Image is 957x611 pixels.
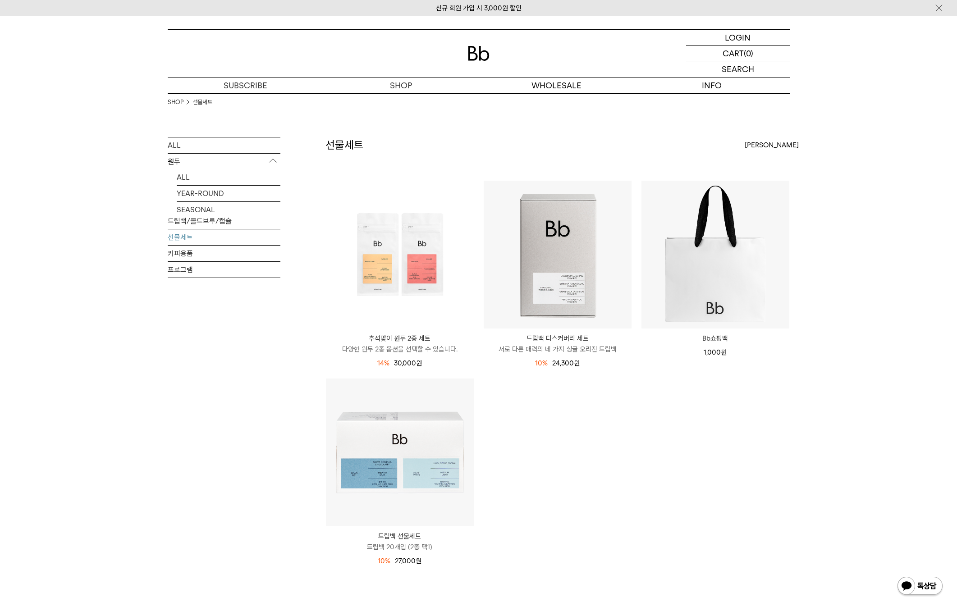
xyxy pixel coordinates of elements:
span: 원 [416,557,421,565]
span: 24,300 [552,359,580,367]
div: 14% [377,358,389,369]
img: 드립백 디스커버리 세트 [484,181,632,328]
a: ALL [177,169,280,185]
p: 드립백 선물세트 [326,531,474,542]
a: LOGIN [686,30,790,46]
img: 드립백 선물세트 [326,378,474,526]
a: YEAR-ROUND [177,186,280,201]
span: 30,000 [394,359,422,367]
p: (0) [744,46,753,61]
p: 드립백 20개입 (2종 택1) [326,542,474,552]
a: SEASONAL [177,202,280,218]
p: 서로 다른 매력의 네 가지 싱글 오리진 드립백 [484,344,632,355]
span: 원 [574,359,580,367]
a: ALL [168,137,280,153]
span: 원 [721,348,727,356]
a: SHOP [168,98,183,107]
a: 신규 회원 가입 시 3,000원 할인 [436,4,522,12]
a: 선물세트 [168,229,280,245]
p: INFO [634,78,790,93]
a: 선물세트 [192,98,212,107]
p: 다양한 원두 2종 옵션을 선택할 수 있습니다. [326,344,474,355]
p: WHOLESALE [479,78,634,93]
span: 원 [416,359,422,367]
img: 카카오톡 채널 1:1 채팅 버튼 [897,576,943,597]
p: 추석맞이 원두 2종 세트 [326,333,474,344]
img: 로고 [468,46,490,61]
a: 추석맞이 원두 2종 세트 다양한 원두 2종 옵션을 선택할 수 있습니다. [326,333,474,355]
a: Bb쇼핑백 [641,333,789,344]
a: 커피용품 [168,246,280,261]
h2: 선물세트 [325,137,363,153]
a: 드립백 선물세트 드립백 20개입 (2종 택1) [326,531,474,552]
a: 드립백 디스커버리 세트 서로 다른 매력의 네 가지 싱글 오리진 드립백 [484,333,632,355]
p: LOGIN [725,30,751,45]
a: CART (0) [686,46,790,61]
p: CART [723,46,744,61]
p: 원두 [168,154,280,170]
a: SHOP [323,78,479,93]
p: 드립백 디스커버리 세트 [484,333,632,344]
img: 추석맞이 원두 2종 세트 [326,181,474,328]
p: SEARCH [722,61,754,77]
span: [PERSON_NAME] [745,140,799,150]
a: SUBSCRIBE [168,78,323,93]
span: 27,000 [395,557,421,565]
a: 드립백/콜드브루/캡슐 [168,213,280,229]
a: 프로그램 [168,262,280,278]
div: 10% [535,358,548,369]
div: 10% [378,556,390,566]
img: Bb쇼핑백 [641,181,789,328]
span: 1,000 [704,348,727,356]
